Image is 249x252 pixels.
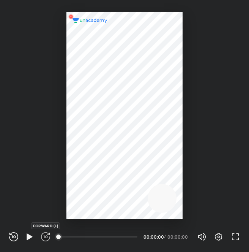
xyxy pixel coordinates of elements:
img: logo.2a7e12a2.svg [72,18,107,24]
div: 00:00:00 [167,235,188,239]
div: 00:00:00 [143,235,162,239]
div: FORWARD (L) [31,222,60,229]
img: wMgqJGBwKWe8AAAAABJRU5ErkJggg== [66,12,76,21]
div: / [164,235,166,239]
